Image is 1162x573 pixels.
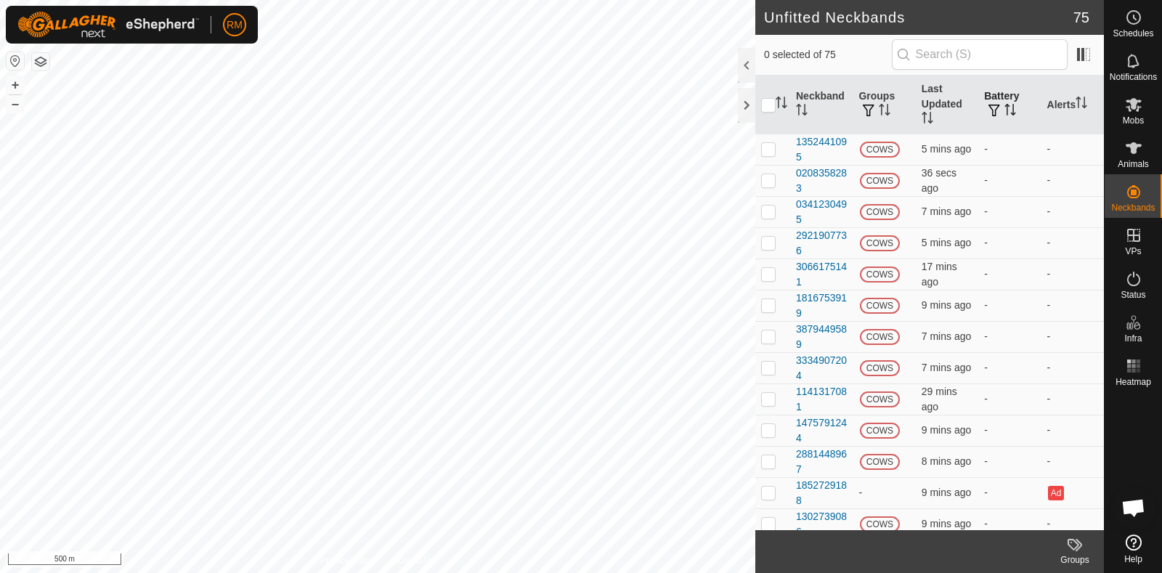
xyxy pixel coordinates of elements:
[922,237,971,248] span: 1 Oct 2025, 6:43 pm
[978,477,1041,508] td: -
[392,554,435,567] a: Contact Us
[978,415,1041,446] td: -
[978,259,1041,290] td: -
[860,235,899,251] span: COWS
[1041,165,1104,196] td: -
[978,321,1041,352] td: -
[978,227,1041,259] td: -
[776,99,787,110] p-sorticon: Activate to sort
[860,391,899,407] span: COWS
[1041,415,1104,446] td: -
[922,143,971,155] span: 1 Oct 2025, 6:43 pm
[17,12,199,38] img: Gallagher Logo
[227,17,243,33] span: RM
[978,196,1041,227] td: -
[922,386,957,413] span: 1 Oct 2025, 6:19 pm
[922,261,957,288] span: 1 Oct 2025, 6:30 pm
[1116,378,1151,386] span: Heatmap
[860,204,899,220] span: COWS
[1125,247,1141,256] span: VPs
[1110,73,1157,81] span: Notifications
[1112,486,1155,529] div: Open chat
[1048,486,1064,500] button: Ad
[796,290,847,321] div: 1816753919
[1046,553,1104,566] div: Groups
[7,52,24,70] button: Reset Map
[796,322,847,352] div: 3879449589
[860,298,899,314] span: COWS
[922,424,971,436] span: 1 Oct 2025, 6:39 pm
[922,362,971,373] span: 1 Oct 2025, 6:41 pm
[922,487,971,498] span: 1 Oct 2025, 6:38 pm
[853,76,915,134] th: Groups
[860,360,899,376] span: COWS
[922,167,956,194] span: 1 Oct 2025, 6:48 pm
[922,330,971,342] span: 1 Oct 2025, 6:41 pm
[916,76,978,134] th: Last Updated
[1076,99,1087,110] p-sorticon: Activate to sort
[860,329,899,345] span: COWS
[796,197,847,227] div: 0341230495
[1073,7,1089,28] span: 75
[978,165,1041,196] td: -
[796,134,847,165] div: 1352441095
[1124,555,1142,564] span: Help
[320,554,375,567] a: Privacy Policy
[879,106,890,118] p-sorticon: Activate to sort
[1041,227,1104,259] td: -
[978,352,1041,383] td: -
[796,228,847,259] div: 2921907736
[922,518,971,529] span: 1 Oct 2025, 6:39 pm
[32,53,49,70] button: Map Layers
[978,383,1041,415] td: -
[978,508,1041,540] td: -
[790,76,853,134] th: Neckband
[796,384,847,415] div: 1141317081
[796,106,808,118] p-sorticon: Activate to sort
[860,454,899,470] span: COWS
[978,76,1041,134] th: Battery
[1041,508,1104,540] td: -
[922,455,971,467] span: 1 Oct 2025, 6:40 pm
[1041,290,1104,321] td: -
[796,447,847,477] div: 2881448967
[1105,529,1162,569] a: Help
[1123,116,1144,125] span: Mobs
[922,114,933,126] p-sorticon: Activate to sort
[860,516,899,532] span: COWS
[978,134,1041,165] td: -
[1004,106,1016,118] p-sorticon: Activate to sort
[892,39,1068,70] input: Search (S)
[853,477,915,508] td: -
[764,47,892,62] span: 0 selected of 75
[1041,446,1104,477] td: -
[1041,259,1104,290] td: -
[796,415,847,446] div: 1475791244
[860,423,899,439] span: COWS
[796,166,847,196] div: 0208358283
[1124,334,1142,343] span: Infra
[796,478,847,508] div: 1852729188
[1041,196,1104,227] td: -
[978,290,1041,321] td: -
[1041,76,1104,134] th: Alerts
[922,299,971,311] span: 1 Oct 2025, 6:39 pm
[1113,29,1153,38] span: Schedules
[1118,160,1149,168] span: Animals
[860,142,899,158] span: COWS
[1041,383,1104,415] td: -
[7,95,24,113] button: –
[1121,290,1145,299] span: Status
[764,9,1073,26] h2: Unfitted Neckbands
[1041,134,1104,165] td: -
[796,259,847,290] div: 3066175141
[860,267,899,283] span: COWS
[922,206,971,217] span: 1 Oct 2025, 6:41 pm
[978,446,1041,477] td: -
[796,353,847,383] div: 3334907204
[1041,321,1104,352] td: -
[860,173,899,189] span: COWS
[796,509,847,540] div: 1302739086
[1111,203,1155,212] span: Neckbands
[7,76,24,94] button: +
